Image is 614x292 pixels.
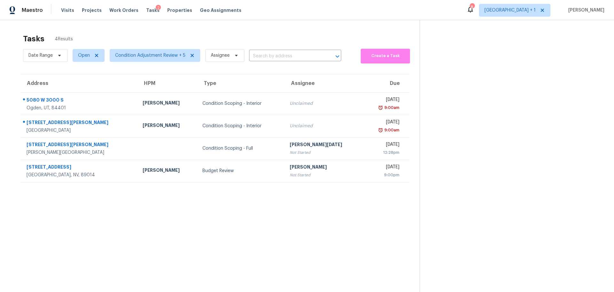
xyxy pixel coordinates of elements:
[383,104,399,111] div: 9:00am
[82,7,102,13] span: Projects
[28,52,53,59] span: Date Range
[249,51,323,61] input: Search by address
[27,97,132,105] div: 5080 W 3000 S
[378,127,383,133] img: Overdue Alarm Icon
[368,96,399,104] div: [DATE]
[27,119,132,127] div: [STREET_ADDRESS][PERSON_NAME]
[211,52,230,59] span: Assignee
[200,7,241,13] span: Geo Assignments
[138,74,197,92] th: HPM
[290,164,358,172] div: [PERSON_NAME]
[27,164,132,172] div: [STREET_ADDRESS]
[202,168,279,174] div: Budget Review
[368,172,399,178] div: 9:00pm
[202,123,279,129] div: Condition Scoping - Interior
[368,141,399,149] div: [DATE]
[378,104,383,111] img: Overdue Alarm Icon
[202,100,279,107] div: Condition Scoping - Interior
[368,119,399,127] div: [DATE]
[143,122,192,130] div: [PERSON_NAME]
[23,36,44,42] h2: Tasks
[55,36,73,42] span: 4 Results
[143,100,192,108] div: [PERSON_NAME]
[290,100,358,107] div: Unclaimed
[364,52,407,60] span: Create a Task
[290,141,358,149] div: [PERSON_NAME][DATE]
[22,7,43,13] span: Maestro
[78,52,90,59] span: Open
[27,172,132,178] div: [GEOGRAPHIC_DATA], NV, 89014
[156,5,161,11] div: 2
[470,4,474,10] div: 8
[115,52,185,59] span: Condition Adjustment Review + 5
[202,145,279,152] div: Condition Scoping - Full
[61,7,74,13] span: Visits
[484,7,536,13] span: [GEOGRAPHIC_DATA] + 1
[361,49,410,63] button: Create a Task
[146,8,160,13] span: Tasks
[290,123,358,129] div: Unclaimed
[363,74,409,92] th: Due
[333,52,342,61] button: Open
[197,74,285,92] th: Type
[290,172,358,178] div: Not Started
[368,149,399,156] div: 12:28pm
[167,7,192,13] span: Properties
[143,167,192,175] div: [PERSON_NAME]
[566,7,604,13] span: [PERSON_NAME]
[285,74,364,92] th: Assignee
[368,164,399,172] div: [DATE]
[27,149,132,156] div: [PERSON_NAME][GEOGRAPHIC_DATA]
[109,7,138,13] span: Work Orders
[383,127,399,133] div: 9:00am
[20,74,138,92] th: Address
[27,105,132,111] div: Ogden, UT, 84401
[27,127,132,134] div: [GEOGRAPHIC_DATA]
[290,149,358,156] div: Not Started
[27,141,132,149] div: [STREET_ADDRESS][PERSON_NAME]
